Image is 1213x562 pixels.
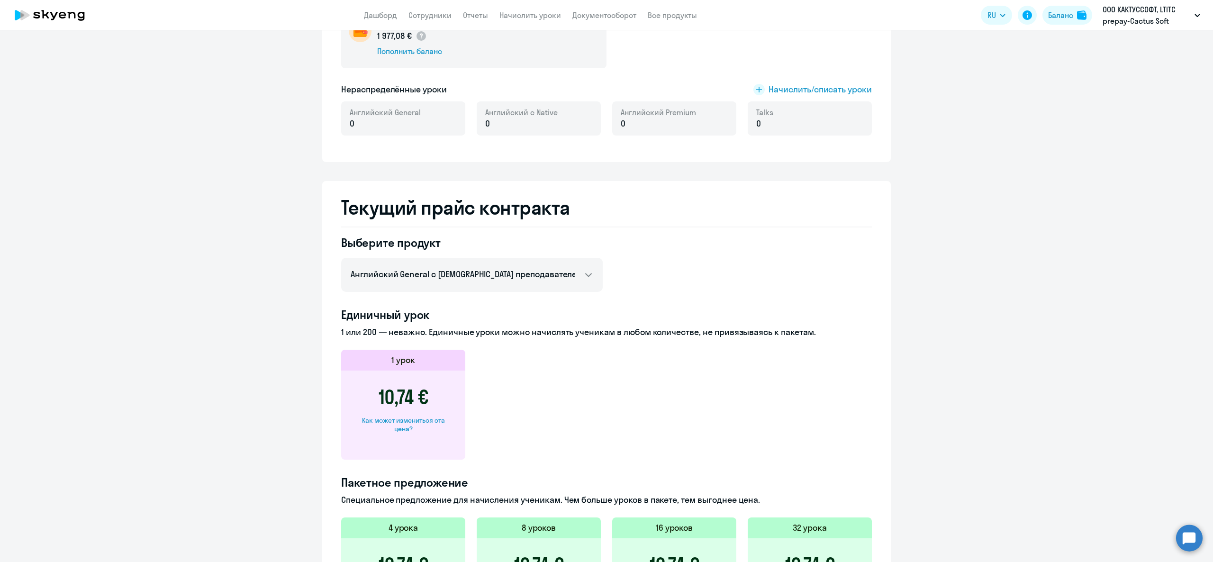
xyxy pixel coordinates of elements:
[341,196,872,219] h2: Текущий прайс контракта
[572,10,636,20] a: Документооборот
[356,416,450,433] div: Как может измениться эта цена?
[793,522,827,534] h5: 32 урока
[987,9,996,21] span: RU
[522,522,556,534] h5: 8 уроков
[463,10,488,20] a: Отчеты
[1048,9,1073,21] div: Баланс
[621,107,696,118] span: Английский Premium
[1098,4,1205,27] button: ООО КАКТУССОФТ, LTITC prepay-Cactus Soft
[341,494,872,506] p: Специальное предложение для начисления ученикам. Чем больше уроков в пакете, тем выгоднее цена.
[769,83,872,96] span: Начислить/списать уроки
[656,522,693,534] h5: 16 уроков
[408,10,452,20] a: Сотрудники
[341,475,872,490] h4: Пакетное предложение
[756,107,773,118] span: Talks
[341,307,872,322] h4: Единичный урок
[350,107,421,118] span: Английский General
[389,522,418,534] h5: 4 урока
[379,386,428,408] h3: 10,74 €
[364,10,397,20] a: Дашборд
[1042,6,1092,25] button: Балансbalance
[391,354,415,366] h5: 1 урок
[1103,4,1191,27] p: ООО КАКТУССОФТ, LTITC prepay-Cactus Soft
[1077,10,1086,20] img: balance
[377,46,483,56] div: Пополнить баланс
[621,118,625,130] span: 0
[377,30,427,42] p: 1 977,08 €
[350,118,354,130] span: 0
[341,326,872,338] p: 1 или 200 — неважно. Единичные уроки можно начислять ученикам в любом количестве, не привязываясь...
[756,118,761,130] span: 0
[341,235,603,250] h4: Выберите продукт
[981,6,1012,25] button: RU
[341,83,447,96] h5: Нераспределённые уроки
[648,10,697,20] a: Все продукты
[485,118,490,130] span: 0
[499,10,561,20] a: Начислить уроки
[349,19,371,42] img: wallet-circle.png
[485,107,558,118] span: Английский с Native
